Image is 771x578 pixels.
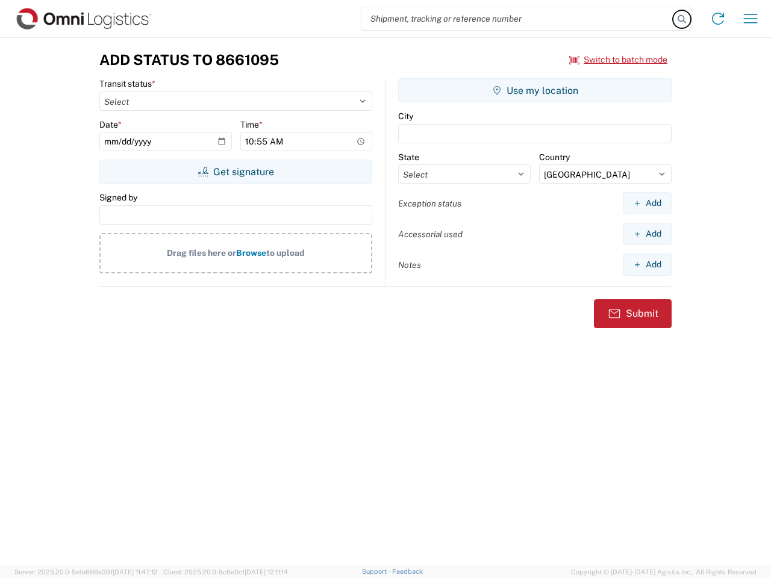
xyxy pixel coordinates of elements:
span: to upload [266,248,305,258]
span: [DATE] 11:47:12 [113,568,158,576]
button: Add [623,192,672,214]
button: Use my location [398,78,672,102]
label: Transit status [99,78,155,89]
a: Support [362,568,392,575]
label: City [398,111,413,122]
button: Switch to batch mode [569,50,667,70]
span: Server: 2025.20.0-5efa686e39f [14,568,158,576]
button: Add [623,253,672,276]
span: Client: 2025.20.0-8c6e0cf [163,568,288,576]
label: Time [240,119,263,130]
span: [DATE] 12:11:14 [245,568,288,576]
label: Notes [398,259,421,270]
label: Signed by [99,192,137,203]
input: Shipment, tracking or reference number [361,7,673,30]
span: Drag files here or [167,248,236,258]
label: State [398,152,419,163]
button: Submit [594,299,672,328]
span: Copyright © [DATE]-[DATE] Agistix Inc., All Rights Reserved [571,567,757,577]
button: Get signature [99,160,372,184]
span: Browse [236,248,266,258]
label: Exception status [398,198,461,209]
label: Country [539,152,570,163]
a: Feedback [392,568,423,575]
h3: Add Status to 8661095 [99,51,279,69]
button: Add [623,223,672,245]
label: Date [99,119,122,130]
label: Accessorial used [398,229,463,240]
